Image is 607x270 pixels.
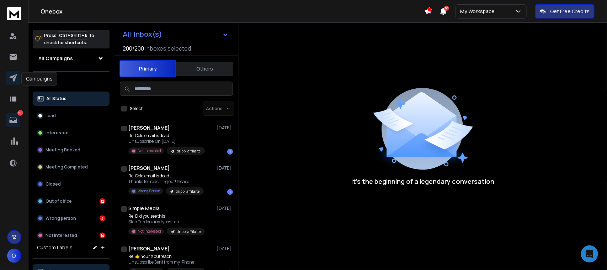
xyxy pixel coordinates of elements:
h3: Filters [33,77,110,87]
button: All Status [33,92,110,106]
p: Not Interested [138,229,161,234]
label: Select [130,106,143,111]
button: Interested [33,126,110,140]
h3: Inboxes selected [145,44,191,53]
span: Ctrl + Shift + k [58,31,88,40]
span: 200 / 200 [123,44,144,53]
button: Primary [119,60,176,77]
img: logo [7,7,21,20]
p: drippi affilaite [177,149,201,154]
h3: Custom Labels [37,244,73,251]
button: Not Interested14 [33,228,110,243]
h1: All Campaigns [38,55,73,62]
button: Closed [33,177,110,191]
p: Re: Did you see this [128,213,205,219]
p: Not Interested [138,148,161,154]
p: Meeting Completed [46,164,88,170]
div: 14 [100,233,105,238]
p: [DATE] [217,206,233,211]
button: Others [176,61,233,77]
div: 3 [100,216,105,221]
p: [DATE] [217,165,233,171]
p: Wrong Person [138,188,160,194]
p: Unsubscribe On [DATE] [128,139,205,144]
p: drippi affilaite [177,229,201,234]
p: Re: Cold email is dead… [128,173,204,179]
span: 50 [444,6,449,11]
button: Get Free Credits [535,4,595,19]
button: Lead [33,109,110,123]
p: Out of office [46,198,72,204]
p: 29 [17,110,23,116]
p: Unsubscribe Sent from my iPhone [128,259,205,265]
h1: [PERSON_NAME] [128,245,170,252]
button: O [7,249,21,263]
div: Open Intercom Messenger [581,245,598,263]
p: drippi affilaite [176,189,199,194]
p: All Status [46,96,66,102]
h1: Simple Media [128,205,160,212]
p: My Workspace [460,8,497,15]
p: [DATE] [217,246,233,251]
button: Out of office12 [33,194,110,208]
p: Thanks for reaching out! Please [128,179,204,185]
p: Meeting Booked [46,147,80,153]
p: Interested [46,130,69,136]
button: Wrong person3 [33,211,110,225]
div: 12 [100,198,105,204]
p: Re: Cold email is dead… [128,133,205,139]
button: Meeting Completed [33,160,110,174]
p: [DATE] [217,125,233,131]
h1: [PERSON_NAME] [128,165,170,172]
a: 29 [6,113,20,127]
p: Stop Pardon any typos - on [128,219,205,225]
p: Re: 👉 Your X outreach [128,254,205,259]
button: All Inbox(s) [117,27,234,41]
button: All Campaigns [33,51,110,66]
p: Wrong person [46,216,76,221]
button: Meeting Booked [33,143,110,157]
p: Get Free Credits [550,8,590,15]
h1: All Inbox(s) [123,31,162,38]
h1: Onebox [41,7,424,16]
div: 1 [227,149,233,155]
p: Press to check for shortcuts. [44,32,94,46]
div: 1 [227,189,233,195]
p: It’s the beginning of a legendary conversation [352,176,495,186]
div: Campaigns [21,72,57,86]
p: Not Interested [46,233,77,238]
p: Closed [46,181,61,187]
p: Lead [46,113,56,119]
h1: [PERSON_NAME] [128,124,170,131]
